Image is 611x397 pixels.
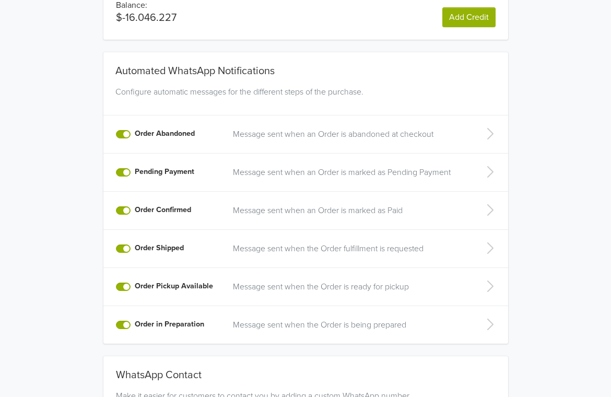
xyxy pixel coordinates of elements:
label: Order Shipped [135,242,184,254]
a: Message sent when the Order is being prepared [233,319,466,331]
div: Configure automatic messages for the different steps of the purchase. [111,86,500,111]
a: Message sent when the Order is ready for pickup [233,281,466,293]
a: Message sent when an Order is abandoned at checkout [233,128,466,141]
label: Pending Payment [135,166,194,178]
p: $-16.046.227 [116,11,177,24]
label: Order in Preparation [135,319,204,330]
label: Order Confirmed [135,204,191,216]
a: Message sent when an Order is marked as Paid [233,204,466,217]
a: Message sent when the Order fulfillment is requested [233,242,466,255]
div: Automated WhatsApp Notifications [111,52,500,81]
label: Order Abandoned [135,128,195,139]
label: Order Pickup Available [135,281,213,292]
a: Add Credit [442,7,496,27]
div: WhatsApp Contact [116,369,496,386]
a: Message sent when an Order is marked as Pending Payment [233,166,466,179]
